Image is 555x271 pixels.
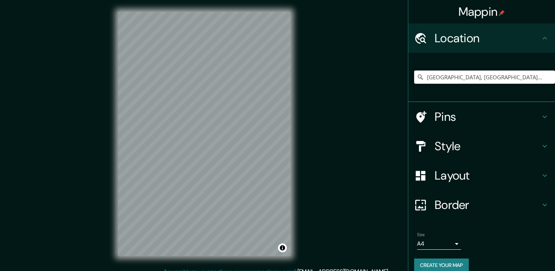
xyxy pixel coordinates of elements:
h4: Location [435,31,540,46]
h4: Layout [435,168,540,183]
h4: Style [435,139,540,153]
label: Size [417,232,425,238]
div: Border [408,190,555,220]
h4: Border [435,198,540,212]
img: pin-icon.png [499,10,505,16]
button: Toggle attribution [278,243,287,252]
div: Pins [408,102,555,131]
div: Style [408,131,555,161]
canvas: Map [118,12,291,256]
div: Layout [408,161,555,190]
h4: Mappin [459,4,505,19]
div: A4 [417,238,461,250]
div: Location [408,24,555,53]
iframe: Help widget launcher [490,242,547,263]
h4: Pins [435,109,540,124]
input: Pick your city or area [414,71,555,84]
